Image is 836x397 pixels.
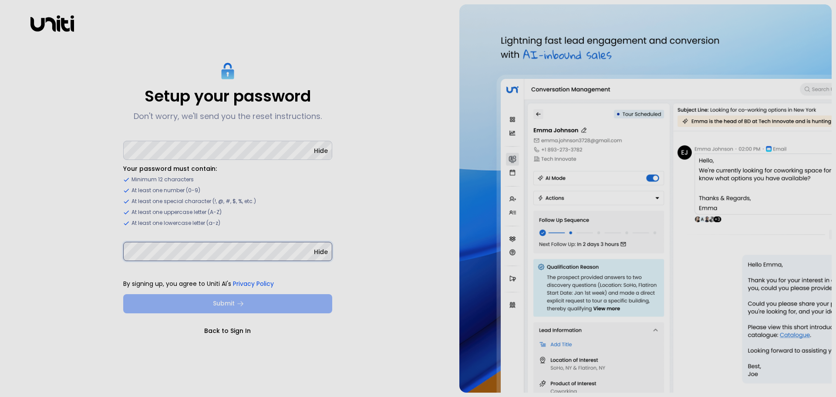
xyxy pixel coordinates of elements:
[131,197,256,205] span: At least one special character (!, @, #, $, %, etc.)
[123,279,332,288] p: By signing up, you agree to Uniti AI's
[314,248,328,256] button: Hide
[131,187,200,194] span: At least one number (0-9)
[123,326,332,335] a: Back to Sign In
[145,87,311,106] p: Setup your password
[131,208,222,216] span: At least one uppercase letter (A-Z)
[134,111,322,122] p: Don't worry, we'll send you the reset instructions.
[131,176,194,183] span: Minimum 12 characters
[233,279,274,288] a: Privacy Policy
[123,164,332,173] li: Your password must contain:
[314,146,328,155] button: Hide
[131,219,220,227] span: At least one lowercase letter (a-z)
[123,294,332,313] button: Submit
[459,4,832,393] img: auth-hero.png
